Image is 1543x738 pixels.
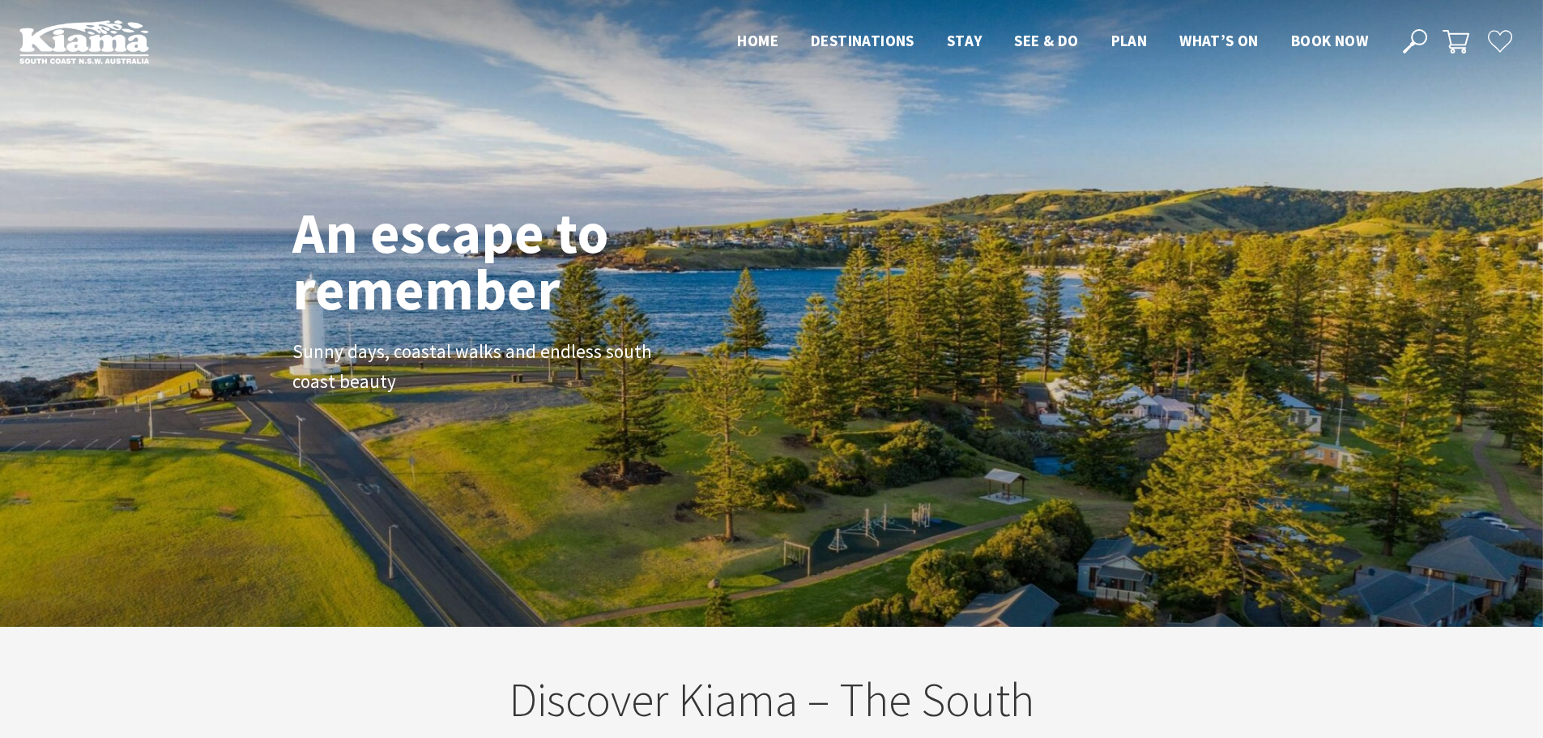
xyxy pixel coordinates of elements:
[1291,31,1368,50] span: Book now
[1014,31,1078,50] span: See & Do
[737,31,778,50] span: Home
[947,31,982,50] span: Stay
[292,204,738,318] h1: An escape to remember
[19,19,149,64] img: Kiama Logo
[721,28,1384,55] nav: Main Menu
[292,337,657,397] p: Sunny days, coastal walks and endless south coast beauty
[811,31,914,50] span: Destinations
[1111,31,1148,50] span: Plan
[1179,31,1259,50] span: What’s On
